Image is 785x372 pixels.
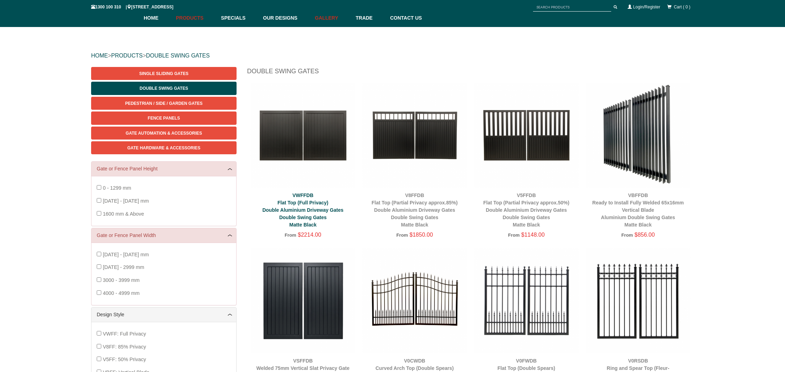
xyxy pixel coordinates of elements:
[97,311,231,318] a: Design Style
[172,9,218,27] a: Products
[635,232,655,238] span: $856.00
[251,83,355,188] img: VWFFDB - Flat Top (Full Privacy) - Double Aluminium Driveway Gates - Double Swing Gates - Matte B...
[127,146,200,150] span: Gate Hardware & Accessories
[103,290,139,296] span: 4000 - 4999 mm
[91,141,237,154] a: Gate Hardware & Accessories
[103,198,149,204] span: [DATE] - [DATE] mm
[474,83,579,188] img: V5FFDB - Flat Top (Partial Privacy approx.50%) - Double Aluminium Driveway Gates - Double Swing G...
[144,9,172,27] a: Home
[97,165,231,173] a: Gate or Fence Panel Height
[148,116,180,121] span: Fence Panels
[645,184,785,347] iframe: LiveChat chat widget
[91,97,237,110] a: Pedestrian / Side / Garden Gates
[103,357,146,362] span: V5FF: 50% Privacy
[91,111,237,124] a: Fence Panels
[674,5,690,9] span: Cart ( 0 )
[111,53,143,59] a: PRODUCTS
[91,82,237,95] a: Double Swing Gates
[371,192,458,228] a: V8FFDBFlat Top (Partial Privacy approx.85%)Double Aluminium Driveway GatesDouble Swing GatesMatte...
[103,277,139,283] span: 3000 - 3999 mm
[312,9,352,27] a: Gallery
[586,248,690,353] img: V0RSDB - Ring and Spear Top (Fleur-de-lis) - Aluminium Double Swing Gates - Matte Black - Gate Wa...
[621,232,633,238] span: From
[260,9,312,27] a: Our Designs
[103,185,131,191] span: 0 - 1299 mm
[362,83,467,188] img: V8FFDB - Flat Top (Partial Privacy approx.85%) - Double Aluminium Driveway Gates - Double Swing G...
[483,192,569,228] a: V5FFDBFlat Top (Partial Privacy approx.50%)Double Aluminium Driveway GatesDouble Swing GatesMatte...
[91,127,237,140] a: Gate Automation & Accessories
[362,248,467,353] img: V0CWDB - Curved Arch Top (Double Spears) - Double Aluminium Driveway Gates - Double Swing Gates -...
[103,252,149,257] span: [DATE] - [DATE] mm
[103,211,144,217] span: 1600 mm & Above
[103,331,146,337] span: VWFF: Full Privacy
[91,67,237,80] a: Single Sliding Gates
[262,192,343,228] a: VWFFDBFlat Top (Full Privacy)Double Aluminium Driveway GatesDouble Swing GatesMatte Black
[97,232,231,239] a: Gate or Fence Panel Width
[91,5,173,9] span: 1300 100 310 | [STREET_ADDRESS]
[91,45,694,67] div: > >
[91,53,108,59] a: HOME
[533,3,611,12] input: SEARCH PRODUCTS
[521,232,545,238] span: $1148.00
[508,232,520,238] span: From
[139,86,188,91] span: Double Swing Gates
[146,53,210,59] a: DOUBLE SWING GATES
[125,101,203,106] span: Pedestrian / Side / Garden Gates
[139,71,188,76] span: Single Sliding Gates
[592,192,684,228] a: VBFFDBReady to Install Fully Welded 65x16mm Vertical BladeAluminium Double Swing GatesMatte Black
[298,232,321,238] span: $2214.00
[218,9,260,27] a: Specials
[387,9,422,27] a: Contact Us
[103,264,144,270] span: [DATE] - 2999 mm
[103,344,146,350] span: V8FF: 85% Privacy
[396,232,408,238] span: From
[352,9,387,27] a: Trade
[126,131,202,136] span: Gate Automation & Accessories
[247,67,694,79] h1: Double Swing Gates
[586,83,690,188] img: VBFFDB - Ready to Install Fully Welded 65x16mm Vertical Blade - Aluminium Double Swing Gates - Ma...
[474,248,579,353] img: V0FWDB - Flat Top (Double Spears) - Double Aluminium Driveway Gates - Double Swing Gates - Matte ...
[251,248,355,353] img: VSFFDB - Welded 75mm Vertical Slat Privacy Gate - Aluminium Double Swing Gates - Matte Black - Ga...
[410,232,433,238] span: $1850.00
[633,5,660,9] a: Login/Register
[285,232,296,238] span: From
